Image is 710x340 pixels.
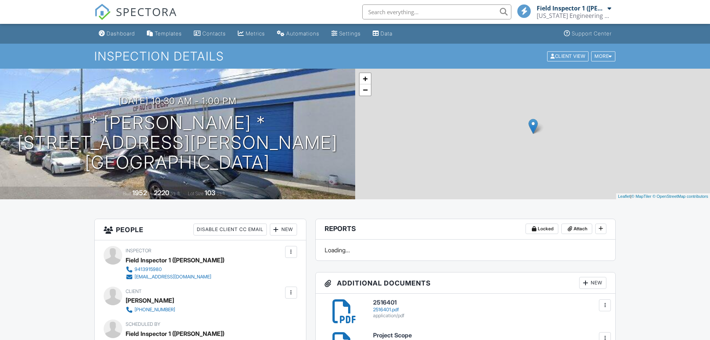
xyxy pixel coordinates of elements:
h3: [DATE] 10:30 am - 1:00 pm [119,96,237,106]
div: Client View [547,51,588,61]
a: © OpenStreetMap contributors [653,194,708,199]
div: Automations [286,30,319,37]
a: Metrics [235,27,268,41]
a: [PHONE_NUMBER] [126,306,175,314]
div: New [270,224,297,235]
a: © MapTiler [631,194,651,199]
h6: Project Scope [373,332,607,339]
h6: 2516401 [373,299,607,306]
input: Search everything... [362,4,511,19]
span: sq. ft. [170,191,181,196]
a: [EMAIL_ADDRESS][DOMAIN_NAME] [126,273,218,281]
div: 9413915980 [135,266,162,272]
div: 1952 [132,189,147,197]
div: Contacts [202,30,226,37]
div: Florida Engineering LLC [537,12,611,19]
div: Field Inspector 1 ([PERSON_NAME]) [126,328,224,339]
div: [PERSON_NAME] [126,295,174,306]
a: Settings [328,27,364,41]
a: Automations (Basic) [274,27,322,41]
div: New [579,277,606,289]
span: Inspector [126,248,151,253]
div: Templates [155,30,182,37]
div: | [616,193,710,200]
a: 9413915980 [126,266,218,273]
div: [EMAIL_ADDRESS][DOMAIN_NAME] [135,274,211,280]
div: Field Inspector 1 ([PERSON_NAME]) [126,255,224,266]
span: Built [123,191,131,196]
a: Zoom out [360,84,371,96]
a: Client View [546,53,590,59]
div: Field Inspector 1 ([PERSON_NAME]) [537,4,606,12]
a: Dashboard [96,27,138,41]
div: [PHONE_NUMBER] [135,307,175,313]
span: Scheduled By [126,321,160,327]
a: 2516401 2516401.pdf application/pdf [373,299,607,318]
div: application/pdf [373,313,607,319]
div: Metrics [246,30,265,37]
span: Client [126,288,142,294]
a: Contacts [191,27,229,41]
img: The Best Home Inspection Software - Spectora [94,4,111,20]
span: Lot Size [188,191,203,196]
h1: * [PERSON_NAME] * [STREET_ADDRESS][PERSON_NAME] [GEOGRAPHIC_DATA] [12,113,343,172]
div: Disable Client CC Email [193,224,267,235]
div: Settings [339,30,361,37]
div: Data [381,30,392,37]
a: Support Center [561,27,615,41]
a: Zoom in [360,73,371,84]
h1: Inspection Details [94,50,616,63]
div: 2516401.pdf [373,307,607,313]
a: Data [370,27,395,41]
span: sq.ft. [217,191,226,196]
div: Support Center [572,30,612,37]
div: 103 [205,189,215,197]
a: Templates [144,27,185,41]
div: Dashboard [107,30,135,37]
div: More [591,51,615,61]
span: SPECTORA [116,4,177,19]
div: 2220 [154,189,169,197]
h3: Additional Documents [316,272,616,294]
h3: People [95,219,306,240]
a: Leaflet [618,194,630,199]
a: SPECTORA [94,10,177,26]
